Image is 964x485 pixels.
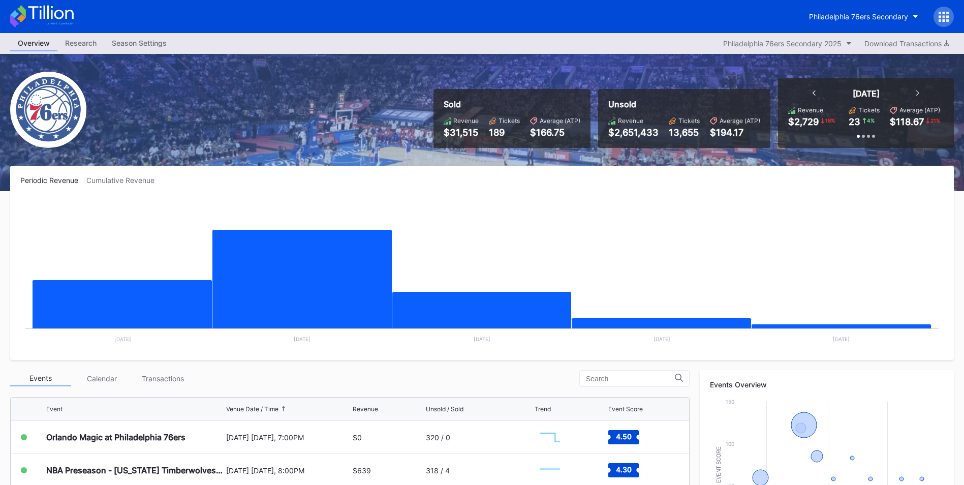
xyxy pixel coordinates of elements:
[535,458,565,483] svg: Chart title
[866,116,876,125] div: 4 %
[226,433,350,442] div: [DATE] [DATE], 7:00PM
[618,117,643,125] div: Revenue
[535,405,551,413] div: Trend
[608,127,659,138] div: $2,651,433
[654,336,670,342] text: [DATE]
[104,36,174,51] a: Season Settings
[710,380,944,389] div: Events Overview
[540,117,580,125] div: Average (ATP)
[46,405,63,413] div: Event
[723,39,842,48] div: Philadelphia 76ers Secondary 2025
[899,106,940,114] div: Average (ATP)
[294,336,310,342] text: [DATE]
[226,466,350,475] div: [DATE] [DATE], 8:00PM
[426,466,450,475] div: 318 / 4
[849,116,860,127] div: 23
[353,433,362,442] div: $0
[46,465,224,475] div: NBA Preseason - [US_STATE] Timberwolves at Philadelphia 76ers
[10,72,86,148] img: Philadelphia_76ers.png
[353,466,371,475] div: $639
[678,117,700,125] div: Tickets
[824,116,836,125] div: 18 %
[535,425,565,450] svg: Chart title
[809,12,908,21] div: Philadelphia 76ers Secondary
[864,39,949,48] div: Download Transactions
[710,127,760,138] div: $194.17
[530,127,580,138] div: $166.75
[716,446,722,483] text: Event Score
[46,432,185,442] div: Orlando Magic at Philadelphia 76ers
[353,405,378,413] div: Revenue
[801,7,926,26] button: Philadelphia 76ers Secondary
[226,405,278,413] div: Venue Date / Time
[720,117,760,125] div: Average (ATP)
[20,197,944,350] svg: Chart title
[890,116,924,127] div: $118.67
[615,465,631,474] text: 4.30
[833,336,850,342] text: [DATE]
[57,36,104,50] div: Research
[929,116,941,125] div: 21 %
[859,37,954,50] button: Download Transactions
[20,176,86,185] div: Periodic Revenue
[726,441,734,447] text: 100
[132,371,193,386] div: Transactions
[444,99,580,109] div: Sold
[489,127,520,138] div: 189
[426,433,450,442] div: 320 / 0
[608,405,643,413] div: Event Score
[71,371,132,386] div: Calendar
[426,405,463,413] div: Unsold / Sold
[718,37,857,50] button: Philadelphia 76ers Secondary 2025
[726,399,734,405] text: 150
[788,116,819,127] div: $2,729
[499,117,520,125] div: Tickets
[10,371,71,386] div: Events
[798,106,823,114] div: Revenue
[86,176,163,185] div: Cumulative Revenue
[474,336,490,342] text: [DATE]
[10,36,57,51] a: Overview
[853,88,880,99] div: [DATE]
[57,36,104,51] a: Research
[114,336,131,342] text: [DATE]
[104,36,174,50] div: Season Settings
[586,375,675,383] input: Search
[858,106,880,114] div: Tickets
[453,117,479,125] div: Revenue
[608,99,760,109] div: Unsold
[615,432,631,441] text: 4.50
[669,127,700,138] div: 13,655
[444,127,479,138] div: $31,515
